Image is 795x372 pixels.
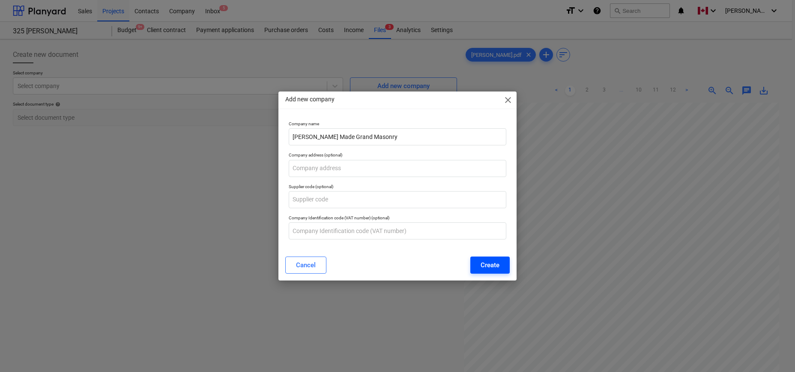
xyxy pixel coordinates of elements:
[289,121,507,128] p: Company name
[289,222,507,239] input: Company Identification code (VAT number)
[470,257,510,274] button: Create
[752,331,795,372] iframe: Chat Widget
[503,95,513,105] span: close
[285,95,335,104] p: Add new company
[285,257,326,274] button: Cancel
[289,152,507,159] p: Company address (optional)
[289,128,507,145] input: Company name
[289,160,507,177] input: Company address
[289,215,507,222] p: Company Identification code (VAT number) (optional)
[289,191,507,208] input: Supplier code
[296,260,316,271] div: Cancel
[289,184,507,191] p: Supplier code (optional)
[481,260,499,271] div: Create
